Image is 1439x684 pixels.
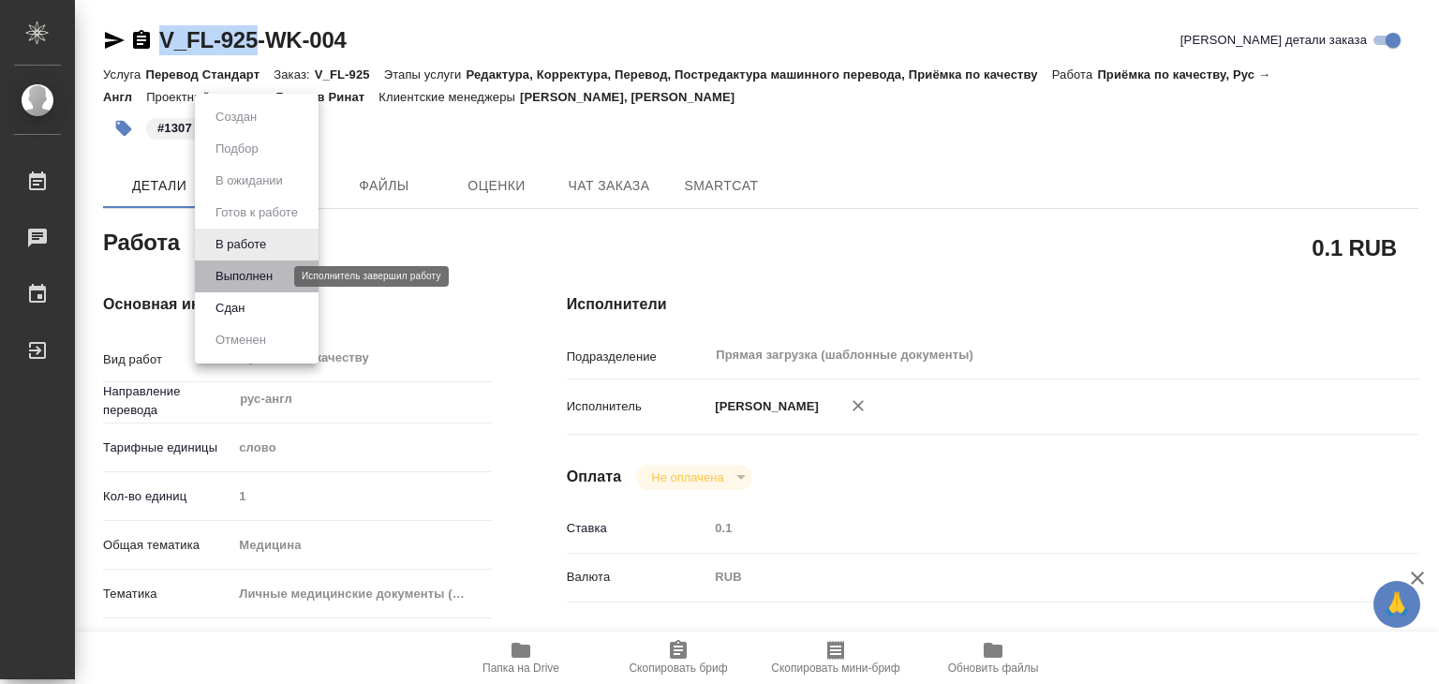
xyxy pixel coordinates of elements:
button: Выполнен [210,266,278,287]
button: Готов к работе [210,202,304,223]
button: Сдан [210,298,250,319]
button: Создан [210,107,262,127]
button: В работе [210,234,272,255]
button: В ожидании [210,171,289,191]
button: Подбор [210,139,264,159]
button: Отменен [210,330,272,350]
